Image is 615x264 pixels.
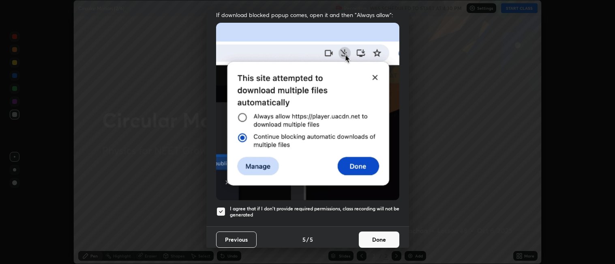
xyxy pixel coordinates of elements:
button: Previous [216,232,257,248]
h5: I agree that if I don't provide required permissions, class recording will not be generated [230,206,399,218]
img: downloads-permission-blocked.gif [216,23,399,200]
h4: 5 [310,235,313,244]
h4: / [306,235,309,244]
span: If download blocked popup comes, open it and then "Always allow": [216,11,399,19]
h4: 5 [302,235,306,244]
button: Done [359,232,399,248]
